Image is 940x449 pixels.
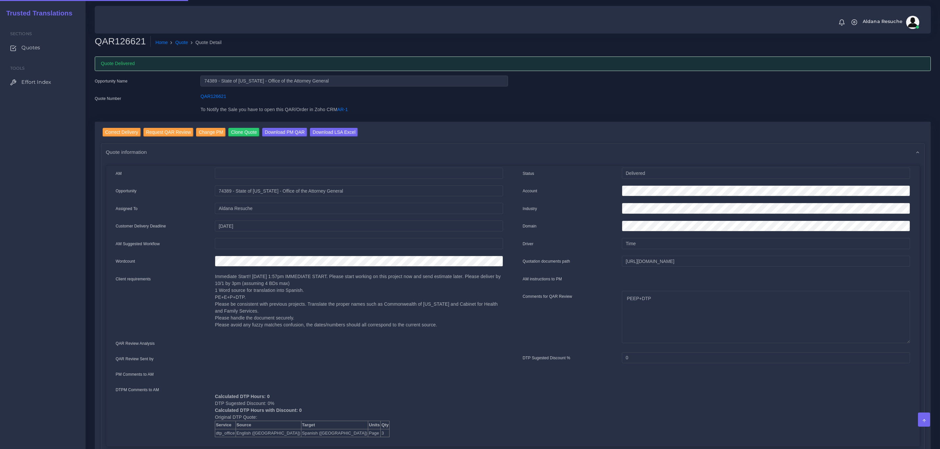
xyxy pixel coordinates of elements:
a: Trusted Translations [2,8,72,19]
div: Quote information [101,144,925,160]
label: Comments for QAR Review [523,294,572,299]
th: Qty [381,421,390,429]
a: QAR126621 [200,94,226,99]
a: Quotes [5,41,81,55]
label: Driver [523,241,534,247]
span: Quotes [21,44,40,51]
li: Quote Detail [188,39,222,46]
label: Status [523,171,534,177]
label: AM [116,171,122,177]
span: Tools [10,66,25,71]
label: AM instructions to PM [523,276,562,282]
img: avatar [906,16,919,29]
p: Immediate Start!! [DATE] 1:57pm IMMEDIATE START. Please start working on this project now and sen... [215,273,503,328]
textarea: PEEP+DTP [622,291,910,343]
input: Clone Quote [228,128,260,137]
span: Aldana Resuche [863,19,902,24]
input: Request QAR Review [143,128,193,137]
label: Assigned To [116,206,138,212]
input: pm [215,203,503,214]
a: Home [155,39,168,46]
div: To Notify the Sale you have to open this QAR/Order in Zoho CRM [195,106,513,117]
b: Calculated DTP Hours with Discount: 0 [215,408,302,413]
input: Download PM QAR [262,128,307,137]
b: Calculated DTP Hours: 0 [215,394,269,399]
label: Opportunity Name [95,78,128,84]
span: Effort Index [21,79,51,86]
th: Source [236,421,301,429]
span: Quote information [106,148,147,156]
label: Quotation documents path [523,258,570,264]
th: Target [301,421,368,429]
label: DTP Sugested Discount % [523,355,571,361]
a: AR-1 [337,107,348,112]
input: Correct Delivery [103,128,141,137]
th: Service [215,421,236,429]
input: Download LSA Excel [310,128,358,137]
label: Industry [523,206,537,212]
h2: QAR126621 [95,36,151,47]
label: Domain [523,223,537,229]
div: DTP Sugested Discount: 0% Original DTP Quote: [210,386,508,437]
h2: Trusted Translations [2,9,72,17]
td: English ([GEOGRAPHIC_DATA]) [236,429,301,437]
td: dtp_office [215,429,236,437]
a: Effort Index [5,75,81,89]
td: Page [368,429,381,437]
th: Units [368,421,381,429]
label: Wordcount [116,258,135,264]
label: Opportunity [116,188,137,194]
span: Sections [10,31,32,36]
div: Quote Delivered [95,57,931,71]
a: Quote [175,39,188,46]
label: Quote Number [95,96,121,102]
label: Client requirements [116,276,151,282]
td: Spanish ([GEOGRAPHIC_DATA]) [301,429,368,437]
td: 3 [381,429,390,437]
input: Change PM [196,128,226,137]
label: QAR Review Sent by [116,356,154,362]
label: Account [523,188,537,194]
label: AM Suggested Workflow [116,241,160,247]
label: QAR Review Analysis [116,341,155,346]
a: Aldana Resucheavatar [859,16,922,29]
label: DTPM Comments to AM [116,387,159,393]
label: Customer Delivery Deadline [116,223,166,229]
label: PM Comments to AM [116,371,154,377]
